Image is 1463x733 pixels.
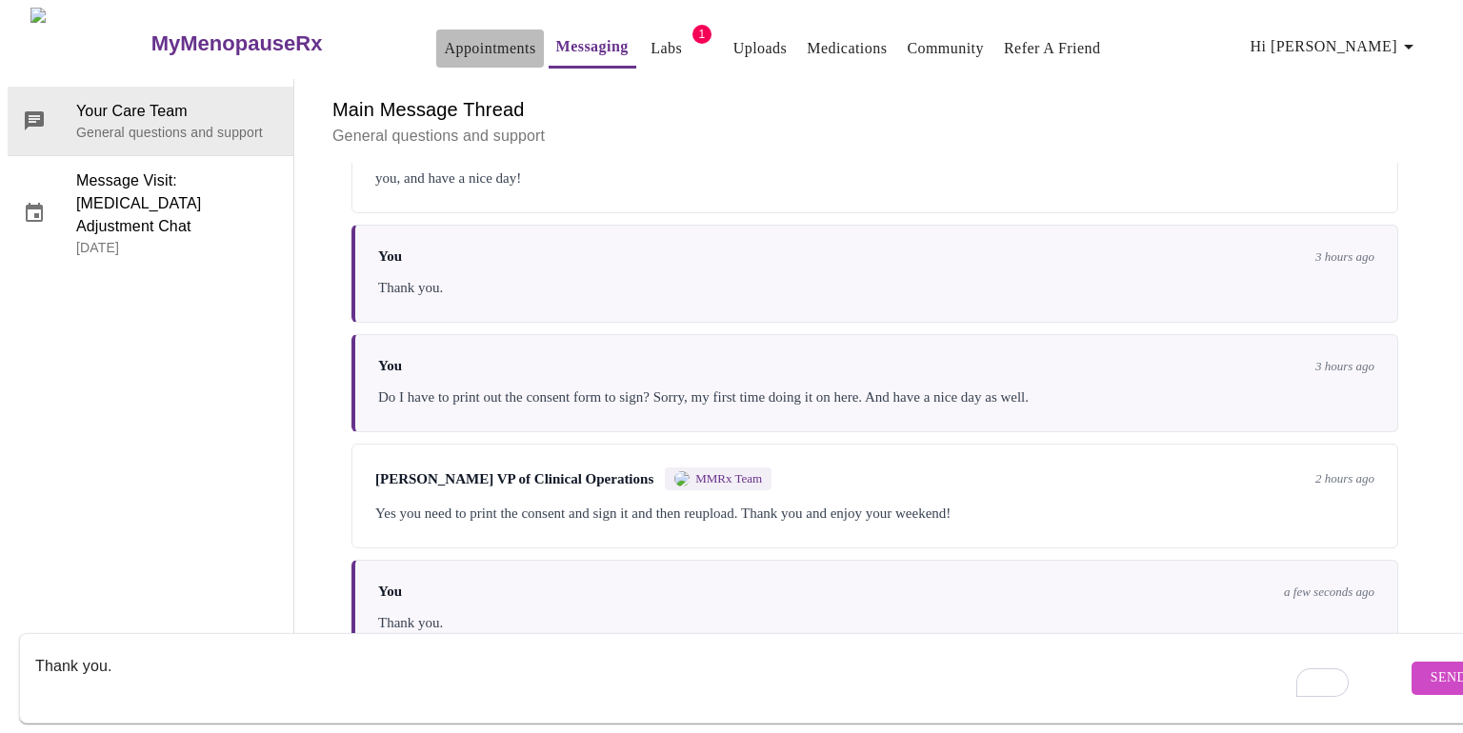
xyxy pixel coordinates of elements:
button: Appointments [436,30,543,68]
div: Thank you. [378,611,1374,634]
div: Do I have to print out the consent form to sign? Sorry, my first time doing it on here. And have ... [378,386,1374,408]
div: Your Care TeamGeneral questions and support [8,87,293,155]
a: Refer a Friend [1004,35,1101,62]
span: 1 [692,25,711,44]
button: Labs [636,30,697,68]
a: Uploads [733,35,788,62]
span: 3 hours ago [1315,249,1374,265]
div: Yes you need to print the consent and sign it and then reupload. Thank you and enjoy your weekend! [375,502,1374,525]
a: Labs [651,35,682,62]
button: Uploads [726,30,795,68]
span: Your Care Team [76,100,278,123]
div: Message Visit: [MEDICAL_DATA] Adjustment Chat[DATE] [8,156,293,270]
span: a few seconds ago [1284,584,1374,600]
button: Community [899,30,992,68]
textarea: To enrich screen reader interactions, please activate Accessibility in Grammarly extension settings [35,647,1407,708]
p: [DATE] [76,238,278,257]
a: Community [907,35,984,62]
span: Message Visit: [MEDICAL_DATA] Adjustment Chat [76,169,278,238]
h3: MyMenopauseRx [151,31,323,56]
a: Medications [807,35,887,62]
img: MMRX [674,471,690,486]
span: You [378,248,402,265]
img: MyMenopauseRx Logo [30,8,149,79]
h6: Main Message Thread [332,94,1417,125]
button: Hi [PERSON_NAME] [1243,28,1428,66]
span: You [378,358,402,374]
span: Hi [PERSON_NAME] [1251,33,1420,60]
span: You [378,584,402,600]
span: MMRx Team [695,471,762,486]
button: Refer a Friend [996,30,1109,68]
a: MyMenopauseRx [149,10,398,77]
span: 2 hours ago [1315,471,1374,486]
a: Appointments [444,35,535,62]
div: Hi [PERSON_NAME], Please upload the PDF in the upload section. You can upload it as insurance or ... [375,144,1374,189]
p: General questions and support [76,123,278,142]
button: Medications [799,30,894,68]
button: Messaging [549,28,636,69]
span: 3 hours ago [1315,359,1374,374]
span: [PERSON_NAME] VP of Clinical Operations [375,471,653,487]
div: Thank you. [378,276,1374,299]
p: General questions and support [332,125,1417,148]
a: Messaging [556,33,629,60]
